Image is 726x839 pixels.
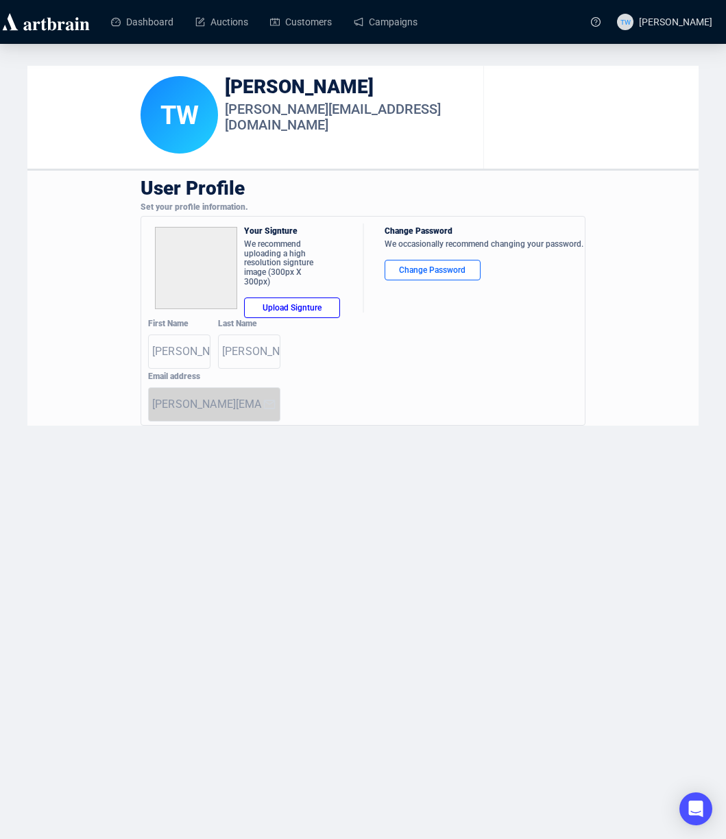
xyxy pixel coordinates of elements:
[244,240,327,291] div: We recommend uploading a high resolution signture image (300px X 300px)
[141,76,218,154] div: Tim Woody
[160,100,199,130] span: TW
[639,16,712,27] span: [PERSON_NAME]
[385,227,583,240] div: Change Password
[396,263,469,277] div: Change Password
[148,372,279,385] div: Email address
[620,16,631,27] span: TW
[679,792,712,825] div: Open Intercom Messenger
[244,227,363,240] div: Your Signture
[263,398,276,411] img: email.svg
[222,341,280,363] input: Last Name
[244,297,340,318] button: Upload Signture
[141,203,585,216] div: Set your profile information.
[141,171,585,203] div: User Profile
[225,76,483,101] div: [PERSON_NAME]
[354,4,418,40] a: Campaigns
[218,319,279,332] div: Last Name
[111,4,173,40] a: Dashboard
[591,17,601,27] span: question-circle
[152,393,263,415] input: Your Email
[270,4,332,40] a: Customers
[195,4,248,40] a: Auctions
[385,260,481,280] button: Change Password
[148,319,209,332] div: First Name
[256,301,328,315] div: Upload Signture
[225,101,483,136] div: [PERSON_NAME][EMAIL_ADDRESS][DOMAIN_NAME]
[152,341,210,363] input: First Name
[385,240,583,253] div: We occasionally recommend changing your password.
